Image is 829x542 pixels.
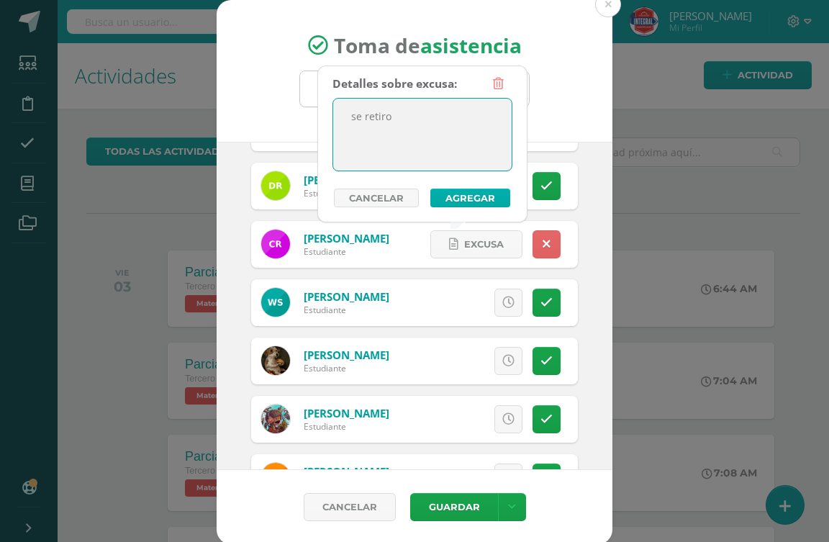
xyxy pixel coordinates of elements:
[334,189,419,207] a: Cancelar
[300,71,529,107] input: Busca un grado o sección aquí...
[261,171,290,200] img: 2a205dcb48d25135ff7e7daef7dd8d5a.png
[430,189,510,207] button: Agregar
[464,231,504,258] span: Excusa
[410,493,498,521] button: Guardar
[304,464,389,479] a: [PERSON_NAME]
[304,231,389,245] a: [PERSON_NAME]
[420,32,522,59] strong: asistencia
[304,245,389,258] div: Estudiante
[304,406,389,420] a: [PERSON_NAME]
[261,230,290,258] img: f5d3a029aa74b3617259dcb235f67f6f.png
[332,70,457,98] div: Detalles sobre excusa:
[304,304,389,316] div: Estudiante
[334,32,522,59] span: Toma de
[304,420,389,433] div: Estudiante
[261,346,290,375] img: 2eb6c72cba4360930ecf30ea470985dd.png
[261,463,290,492] img: b24577b77b10787d3dfda6e8fa3b79cf.png
[304,187,476,199] div: Estudiante
[304,289,389,304] a: [PERSON_NAME]
[261,288,290,317] img: f601e0ac4189bdd8196deafd2677c75b.png
[304,362,389,374] div: Estudiante
[304,173,499,187] a: [PERSON_NAME][GEOGRAPHIC_DATA]
[304,348,389,362] a: [PERSON_NAME]
[261,405,290,433] img: 07e93d31ca63b9dad3ee6ff34d36a54e.png
[304,493,396,521] a: Cancelar
[430,230,522,258] a: Excusa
